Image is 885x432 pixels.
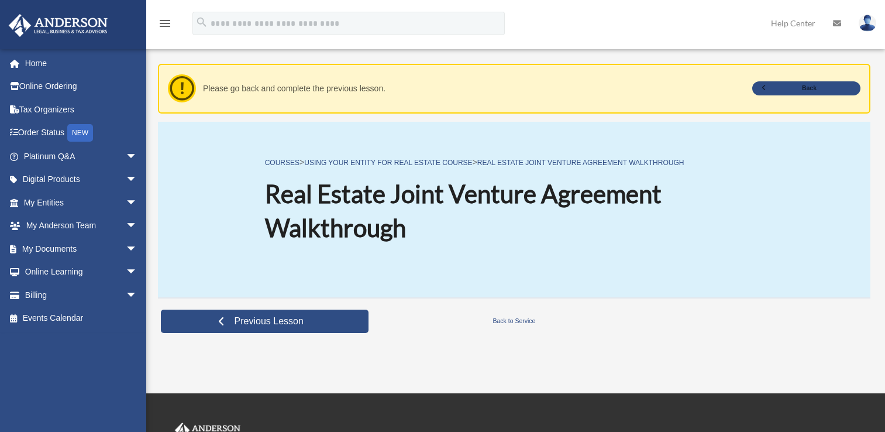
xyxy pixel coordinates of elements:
a: Back [752,81,860,95]
a: My Anderson Teamarrow_drop_down [8,214,155,238]
h1: Real Estate Joint Venture Agreement Walkthrough [265,177,764,246]
a: Online Ordering [8,75,155,98]
a: My Entitiesarrow_drop_down [8,191,155,214]
span: arrow_drop_down [126,283,149,307]
span: arrow_drop_down [126,191,149,215]
a: Platinum Q&Aarrow_drop_down [8,145,155,168]
a: Real Estate Joint Venture Agreement Walkthrough [477,159,684,167]
a: Using Your Entity for Real Estate Course [304,159,472,167]
a: Tax Organizers [8,98,155,121]
a: COURSES [265,159,299,167]
span: arrow_drop_down [126,237,149,261]
a: Order StatusNEW [8,121,155,145]
a: Billingarrow_drop_down [8,283,155,307]
i: search [195,16,208,29]
a: Events Calendar [8,307,155,330]
img: Anderson Advisors Platinum Portal [5,14,111,37]
a: Back to Service [371,316,656,326]
span: Previous Lesson [225,316,313,327]
span: arrow_drop_down [126,145,149,169]
i: menu [158,16,172,30]
a: menu [158,20,172,30]
img: User Pic [859,15,876,32]
p: > > [265,155,764,170]
div: Please go back and complete the previous lesson. [203,81,746,96]
span: arrow_drop_down [126,214,149,238]
div: NEW [67,124,93,142]
a: Previous Lesson [161,310,369,333]
a: Digital Productsarrow_drop_down [8,168,155,191]
span: arrow_drop_down [126,260,149,284]
a: Online Learningarrow_drop_down [8,260,155,284]
a: Home [8,52,155,75]
a: My Documentsarrow_drop_down [8,237,155,260]
span: arrow_drop_down [126,168,149,192]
